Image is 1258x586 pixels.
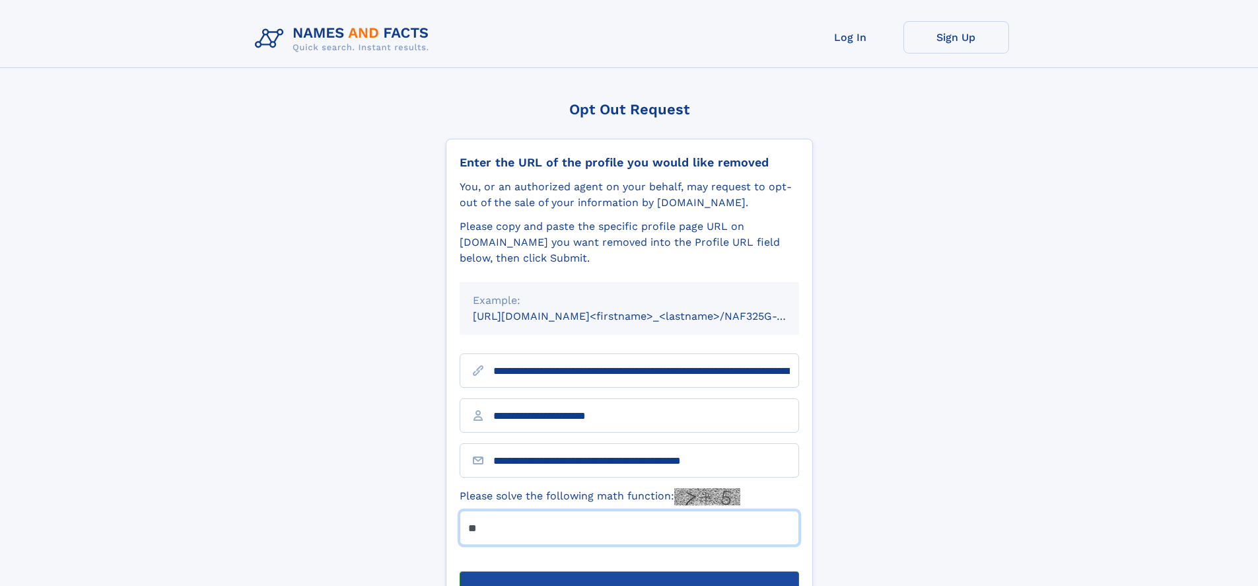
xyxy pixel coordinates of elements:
[460,179,799,211] div: You, or an authorized agent on your behalf, may request to opt-out of the sale of your informatio...
[473,310,824,322] small: [URL][DOMAIN_NAME]<firstname>_<lastname>/NAF325G-xxxxxxxx
[798,21,903,54] a: Log In
[903,21,1009,54] a: Sign Up
[460,155,799,170] div: Enter the URL of the profile you would like removed
[473,293,786,309] div: Example:
[460,488,740,505] label: Please solve the following math function:
[460,219,799,266] div: Please copy and paste the specific profile page URL on [DOMAIN_NAME] you want removed into the Pr...
[250,21,440,57] img: Logo Names and Facts
[446,101,813,118] div: Opt Out Request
